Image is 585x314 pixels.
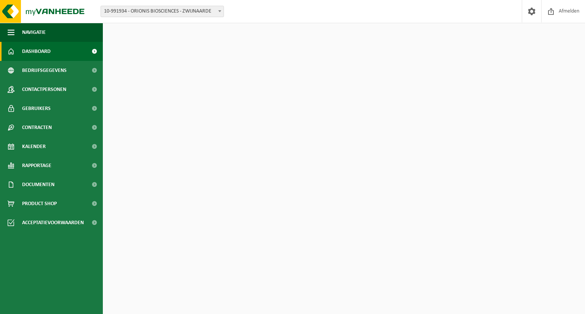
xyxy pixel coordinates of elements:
span: Documenten [22,175,54,194]
span: Gebruikers [22,99,51,118]
span: Dashboard [22,42,51,61]
span: Product Shop [22,194,57,213]
span: Contactpersonen [22,80,66,99]
span: Contracten [22,118,52,137]
span: Acceptatievoorwaarden [22,213,84,232]
span: Rapportage [22,156,51,175]
span: 10-991934 - ORIONIS BIOSCIENCES - ZWIJNAARDE [101,6,224,17]
span: Bedrijfsgegevens [22,61,67,80]
span: Kalender [22,137,46,156]
span: Navigatie [22,23,46,42]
